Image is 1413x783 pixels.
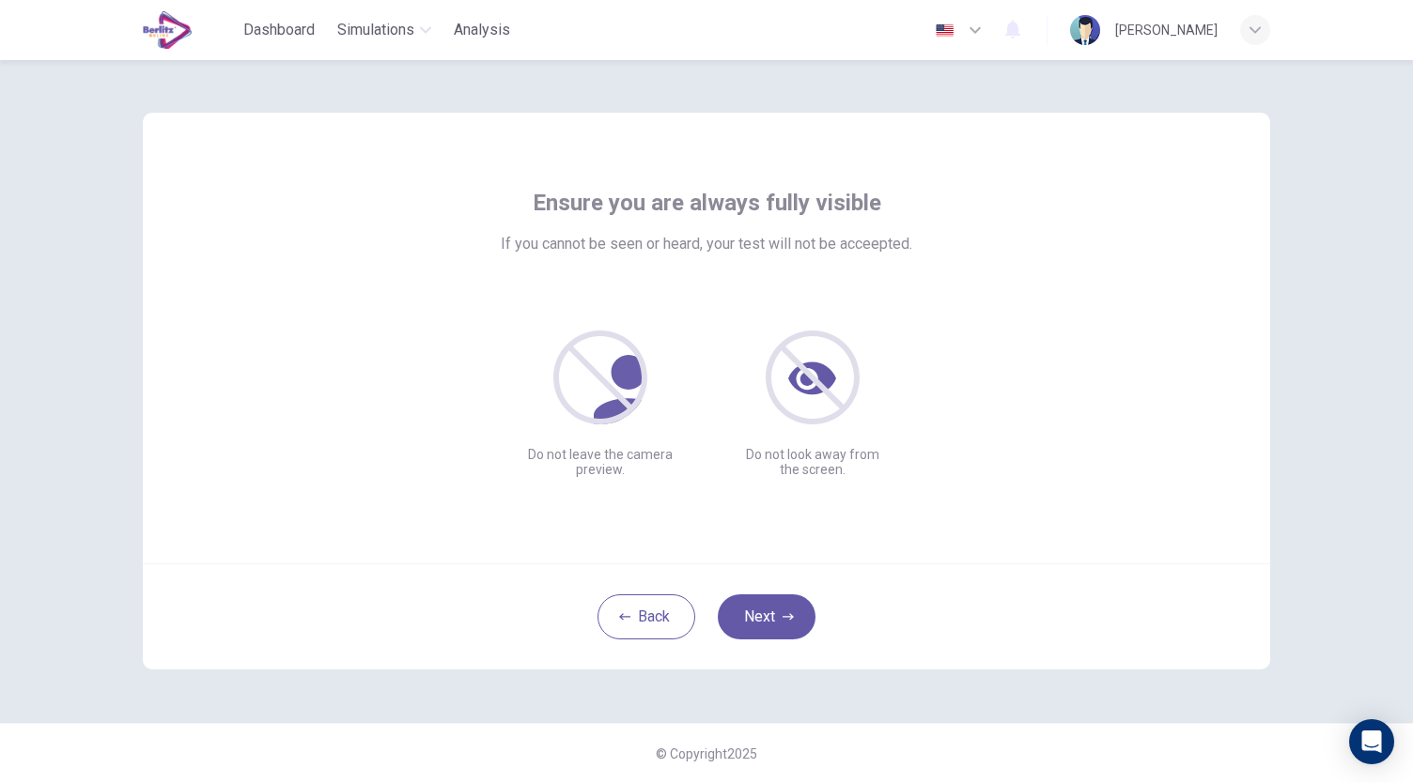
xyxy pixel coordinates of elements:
p: Do not leave the camera preview. [524,447,676,477]
span: Ensure you are always fully visible [533,188,881,218]
img: Profile picture [1070,15,1100,45]
span: Simulations [337,19,414,41]
a: EduSynch logo [143,11,236,49]
img: en [933,23,956,38]
span: If you cannot be seen or heard, your test will not be acceepted. [501,233,912,255]
button: Next [718,594,815,639]
button: Simulations [330,13,439,47]
div: Open Intercom Messenger [1349,719,1394,764]
button: Dashboard [236,13,322,47]
span: Analysis [454,19,510,41]
button: Back [598,594,695,639]
span: Dashboard [243,19,315,41]
span: © Copyright 2025 [656,746,757,761]
img: EduSynch logo [143,11,193,49]
div: [PERSON_NAME] [1115,19,1218,41]
button: Analysis [446,13,518,47]
p: Do not look away from the screen. [737,447,889,477]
